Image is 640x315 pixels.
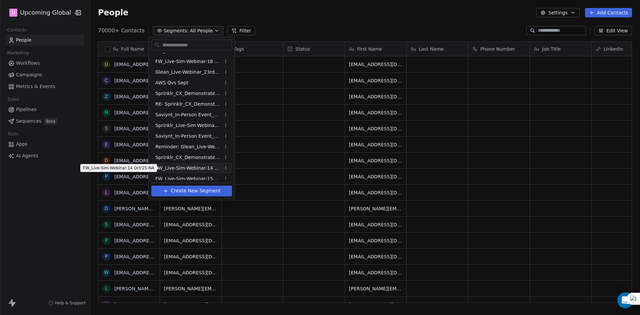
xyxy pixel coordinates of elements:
[155,133,221,140] span: Saviynt_In-Person Event_Sept & [DATE] ([GEOGRAPHIC_DATA])
[151,186,232,196] button: Create New Segment
[155,90,221,97] span: Sprinklr_CX_Demonstrate_Reg_Drive_[DATE]
[155,101,221,108] span: RE- Sprinklr_CX_Demonstrate_Reg_Drive_[DATE]
[155,58,221,65] span: FW_Live-Sim-Webinar-18 Sept-[GEOGRAPHIC_DATA]
[155,122,221,129] span: Sprinklr_Live-Sim Webinar_[DATE]
[155,143,221,150] span: Reminder: Glean_Live-Webinar_23rdSept'25
[83,165,154,171] p: FW_Live-Sim-Webinar-14 Oct'25-NA
[155,175,221,182] span: FW_Live-Sim-Webinar-15Oct'25-EU
[155,69,221,76] span: Glean_Live-Webinar_23rdSept'25
[155,165,221,172] span: FW_Live-Sim-Webinar-14 Oct'25-NA
[171,187,221,194] span: Create New Segment
[155,111,221,118] span: Saviynt_In-Person Event_Sept & [DATE] ([GEOGRAPHIC_DATA])
[155,79,188,86] span: AWS Qvs Sept
[155,154,221,161] span: Sprinklr_CX_Demonstrate_Reg_Drive_[DATE]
